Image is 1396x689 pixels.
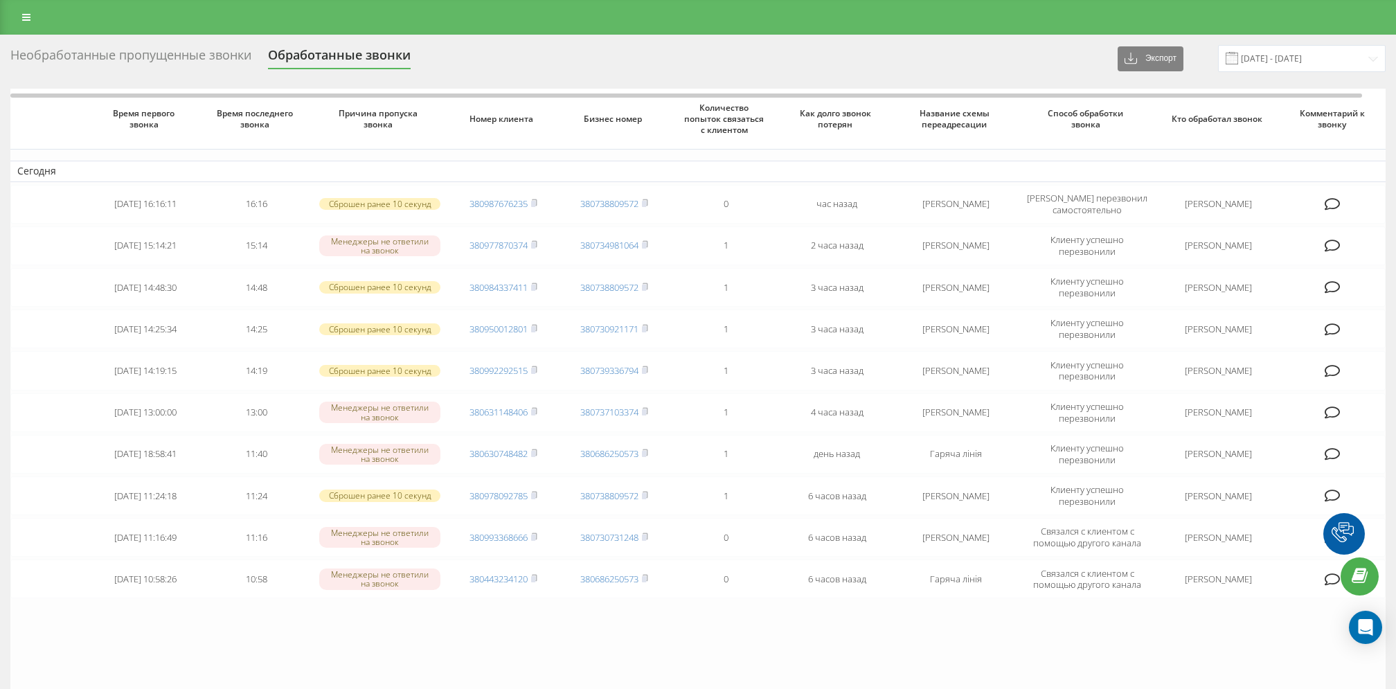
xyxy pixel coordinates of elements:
[319,569,440,589] div: Менеджеры не ответили на звонок
[90,518,202,557] td: [DATE] 11:16:49
[1020,226,1155,265] td: Клиенту успешно перезвонили
[893,518,1020,557] td: [PERSON_NAME]
[580,447,638,460] a: 380686250573
[202,476,313,515] td: 11:24
[580,406,638,418] a: 380737103374
[670,518,782,557] td: 0
[580,281,638,294] a: 380738809572
[1155,476,1282,515] td: [PERSON_NAME]
[793,108,881,129] span: Как долго звонок потерян
[1155,435,1282,474] td: [PERSON_NAME]
[781,226,893,265] td: 2 часа назад
[202,435,313,474] td: 11:40
[781,518,893,557] td: 6 часов назад
[781,185,893,224] td: час назад
[893,310,1020,348] td: [PERSON_NAME]
[90,351,202,390] td: [DATE] 14:19:15
[670,185,782,224] td: 0
[580,490,638,502] a: 380738809572
[469,531,528,544] a: 380993368666
[90,268,202,307] td: [DATE] 14:48:30
[670,310,782,348] td: 1
[469,364,528,377] a: 380992292515
[893,435,1020,474] td: Гаряча лінія
[1155,310,1282,348] td: [PERSON_NAME]
[213,108,301,129] span: Время последнего звонка
[1020,393,1155,432] td: Клиенту успешно перезвонили
[469,323,528,335] a: 380950012801
[202,518,313,557] td: 11:16
[469,239,528,251] a: 380977870374
[1020,476,1155,515] td: Клиенту успешно перезвонили
[202,226,313,265] td: 15:14
[580,197,638,210] a: 380738809572
[469,406,528,418] a: 380631148406
[893,226,1020,265] td: [PERSON_NAME]
[670,226,782,265] td: 1
[670,351,782,390] td: 1
[202,310,313,348] td: 14:25
[202,185,313,224] td: 16:16
[893,393,1020,432] td: [PERSON_NAME]
[580,573,638,585] a: 380686250573
[670,435,782,474] td: 1
[319,490,440,501] div: Сброшен ранее 10 секунд
[781,268,893,307] td: 3 часа назад
[893,476,1020,515] td: [PERSON_NAME]
[469,197,528,210] a: 380987676235
[1155,185,1282,224] td: [PERSON_NAME]
[469,573,528,585] a: 380443234120
[90,185,202,224] td: [DATE] 16:16:11
[1155,226,1282,265] td: [PERSON_NAME]
[1155,268,1282,307] td: [PERSON_NAME]
[682,102,770,135] span: Количество попыток связаться с клиентом
[580,239,638,251] a: 380734981064
[905,108,1007,129] span: Название схемы переадресации
[319,235,440,256] div: Менеджеры не ответили на звонок
[268,48,411,69] div: Обработанные звонки
[781,310,893,348] td: 3 часа назад
[1020,435,1155,474] td: Клиенту успешно перезвонили
[1020,185,1155,224] td: [PERSON_NAME] перезвонил самостоятельно
[202,351,313,390] td: 14:19
[1033,525,1141,549] span: Связался с клиентом с помощью другого канала
[459,114,547,125] span: Номер клиента
[319,527,440,548] div: Менеджеры не ответили на звонок
[319,198,440,210] div: Сброшен ранее 10 секунд
[469,281,528,294] a: 380984337411
[1033,108,1143,129] span: Способ обработки звонка
[670,268,782,307] td: 1
[670,476,782,515] td: 1
[90,393,202,432] td: [DATE] 13:00:00
[670,560,782,598] td: 0
[90,310,202,348] td: [DATE] 14:25:34
[1155,393,1282,432] td: [PERSON_NAME]
[90,435,202,474] td: [DATE] 18:58:41
[1155,518,1282,557] td: [PERSON_NAME]
[893,268,1020,307] td: [PERSON_NAME]
[1020,351,1155,390] td: Клиенту успешно перезвонили
[893,351,1020,390] td: [PERSON_NAME]
[1020,268,1155,307] td: Клиенту успешно перезвонили
[90,560,202,598] td: [DATE] 10:58:26
[580,323,638,335] a: 380730921171
[10,161,1386,181] td: Сегодня
[202,560,313,598] td: 10:58
[1033,567,1141,591] span: Связался с клиентом с помощью другого канала
[319,281,440,293] div: Сброшен ранее 10 секунд
[1167,114,1269,125] span: Кто обработал звонок
[781,476,893,515] td: 6 часов назад
[469,490,528,502] a: 380978092785
[319,323,440,335] div: Сброшен ранее 10 секунд
[571,114,659,125] span: Бизнес номер
[319,365,440,377] div: Сброшен ранее 10 секунд
[319,444,440,465] div: Менеджеры не ответили на звонок
[1349,611,1382,644] div: Open Intercom Messenger
[319,402,440,422] div: Менеджеры не ответили на звонок
[10,48,251,69] div: Необработанные пропущенные звонки
[670,393,782,432] td: 1
[781,435,893,474] td: день назад
[781,560,893,598] td: 6 часов назад
[202,268,313,307] td: 14:48
[90,226,202,265] td: [DATE] 15:14:21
